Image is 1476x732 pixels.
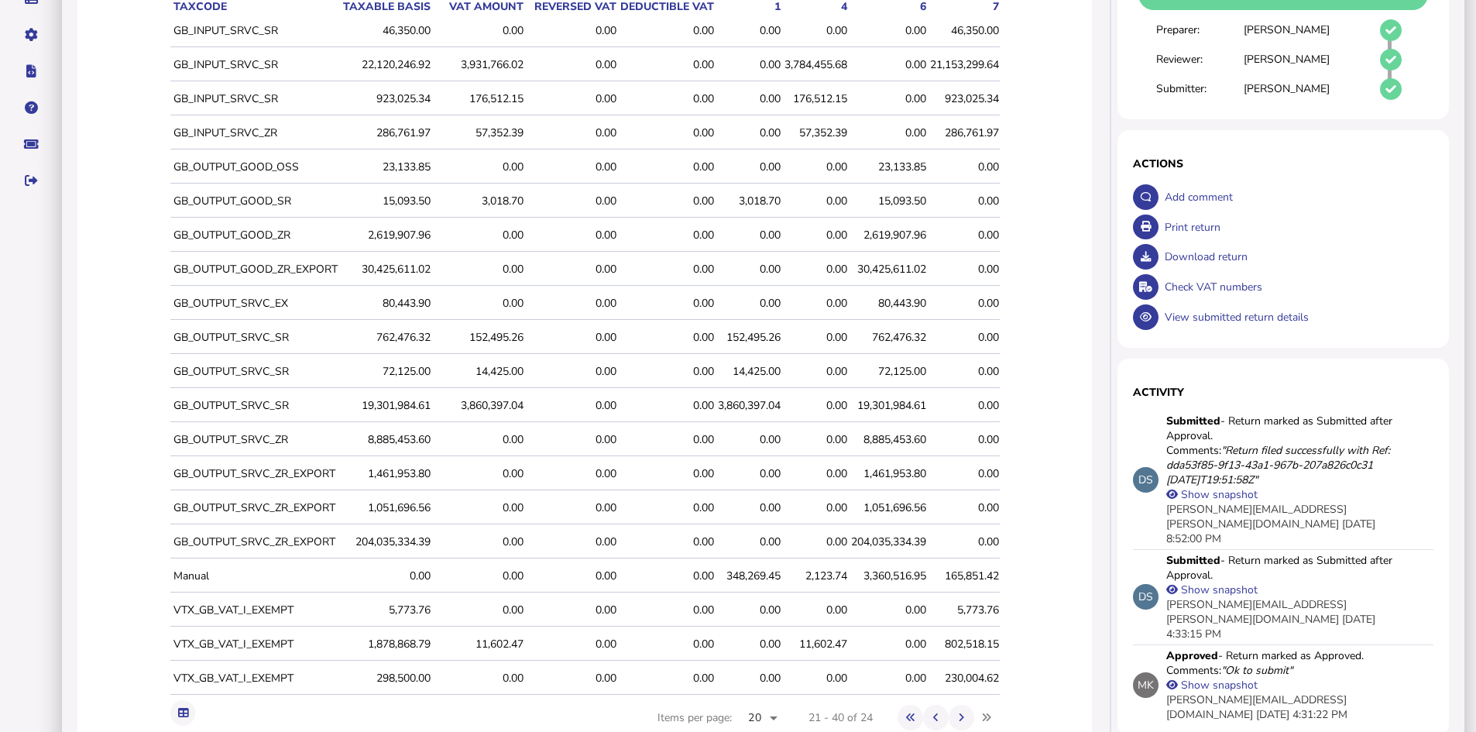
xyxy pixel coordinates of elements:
div: 0.00 [527,569,616,583]
div: 0.00 [851,57,926,72]
div: 19,301,984.61 [342,398,431,413]
div: 0.00 [620,500,714,515]
div: 286,761.97 [930,125,999,140]
div: - Return marked as Approved. [1166,648,1364,663]
div: 0.00 [930,398,999,413]
div: 0.00 [930,534,999,549]
span: 20 [748,710,761,725]
div: 11,602.47 [434,637,523,651]
button: View filing snapshot at this version [1166,489,1177,500]
td: VTX_GB_VAT_I_EXEMPT [170,662,338,695]
div: 72,125.00 [342,364,431,379]
div: Show snapshot [1177,487,1285,502]
button: Manage settings [15,19,47,51]
div: 923,025.34 [930,91,999,106]
td: GB_OUTPUT_GOOD_OSS [170,151,338,184]
div: 5,773.76 [930,603,999,617]
div: 57,352.39 [434,125,523,140]
div: 0.00 [620,296,714,311]
div: 0.00 [851,671,926,686]
div: 0.00 [620,262,714,277]
div: 0.00 [718,57,781,72]
div: 0.00 [718,637,781,651]
div: Comments: [1166,443,1399,487]
div: Comments: [1166,663,1292,678]
div: 802,518.15 [930,637,999,651]
div: 0.00 [784,296,847,311]
div: 762,476.32 [342,330,431,345]
div: 0.00 [784,160,847,174]
div: 19,301,984.61 [851,398,926,413]
div: 0.00 [527,671,616,686]
div: 0.00 [718,125,781,140]
div: 0.00 [527,466,616,481]
div: 0.00 [620,194,714,208]
div: 0.00 [527,534,616,549]
div: View submitted return details [1161,302,1434,332]
div: 0.00 [527,603,616,617]
div: 762,476.32 [851,330,926,345]
div: 5,773.76 [342,603,431,617]
div: DS [1133,584,1158,610]
td: GB_INPUT_SRVC_SR [170,83,338,115]
div: 46,350.00 [342,23,431,38]
div: 0.00 [620,432,714,447]
div: 0.00 [718,228,781,242]
td: VTX_GB_VAT_I_EXEMPT [170,628,338,661]
div: 0.00 [620,671,714,686]
div: 0.00 [784,671,847,686]
td: GB_OUTPUT_SRVC_SR [170,321,338,354]
div: 2,619,907.96 [851,228,926,242]
td: GB_OUTPUT_SRVC_ZR_EXPORT [170,492,338,524]
div: 0.00 [718,466,781,481]
div: 0.00 [620,466,714,481]
div: [PERSON_NAME][EMAIL_ADDRESS][PERSON_NAME][DOMAIN_NAME] [DATE] 8:52:00 PM [1166,502,1399,546]
td: GB_OUTPUT_GOOD_ZR [170,219,338,252]
div: 0.00 [718,160,781,174]
div: 0.00 [620,57,714,72]
div: 30,425,611.02 [342,262,431,277]
div: 0.00 [930,160,999,174]
div: 11,602.47 [784,637,847,651]
div: 0.00 [527,91,616,106]
div: 0.00 [620,228,714,242]
div: [PERSON_NAME] [1244,22,1331,37]
div: 0.00 [784,330,847,345]
div: 0.00 [527,398,616,413]
div: 0.00 [784,466,847,481]
div: 0.00 [434,671,523,686]
div: Check VAT numbers [1161,272,1434,302]
div: 0.00 [930,262,999,277]
div: 3,360,516.95 [851,569,926,583]
div: 1,461,953.80 [342,466,431,481]
div: 0.00 [527,364,616,379]
div: DS [1133,467,1158,493]
div: [PERSON_NAME] [1244,81,1331,96]
div: 15,093.50 [342,194,431,208]
div: 15,093.50 [851,194,926,208]
div: 0.00 [527,330,616,345]
div: 0.00 [718,500,781,515]
div: 0.00 [784,364,847,379]
div: 0.00 [527,57,616,72]
div: 3,784,455.68 [784,57,847,72]
button: View return filing information [1133,304,1158,330]
div: 0.00 [718,534,781,549]
td: GB_INPUT_SRVC_SR [170,49,338,81]
div: 80,443.90 [342,296,431,311]
div: 21,153,299.64 [930,57,999,72]
div: 0.00 [434,466,523,481]
td: VTX_GB_VAT_I_EXEMPT [170,594,338,627]
div: 14,425.00 [718,364,781,379]
div: 30,425,611.02 [851,262,926,277]
div: Download return [1161,242,1434,272]
div: 57,352.39 [784,125,847,140]
div: [PERSON_NAME][EMAIL_ADDRESS][PERSON_NAME][DOMAIN_NAME] [DATE] 4:33:15 PM [1166,597,1399,641]
div: 0.00 [718,91,781,106]
div: 0.00 [718,603,781,617]
div: 80,443.90 [851,296,926,311]
div: 152,495.26 [434,330,523,345]
div: 0.00 [851,603,926,617]
div: 0.00 [784,432,847,447]
div: Show snapshot [1177,583,1285,597]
